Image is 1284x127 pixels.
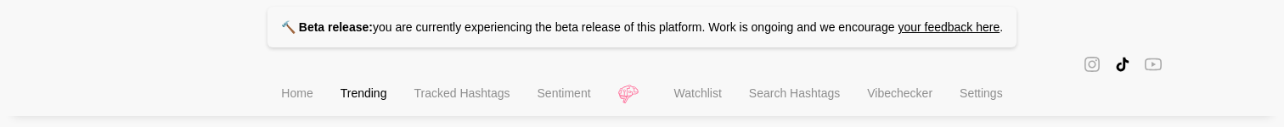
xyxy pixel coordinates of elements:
span: Home [281,86,313,100]
span: Sentiment [538,86,591,100]
p: you are currently experiencing the beta release of this platform. Work is ongoing and we encourage . [267,7,1016,47]
span: Vibechecker [867,86,932,100]
span: Settings [960,86,1003,100]
span: Watchlist [674,86,722,100]
span: instagram [1084,54,1101,74]
span: Trending [341,86,387,100]
span: Search Hashtags [749,86,840,100]
strong: 🔨 Beta release: [281,20,373,34]
span: Tracked Hashtags [414,86,510,100]
span: youtube [1145,54,1162,74]
a: your feedback here [898,20,1000,34]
